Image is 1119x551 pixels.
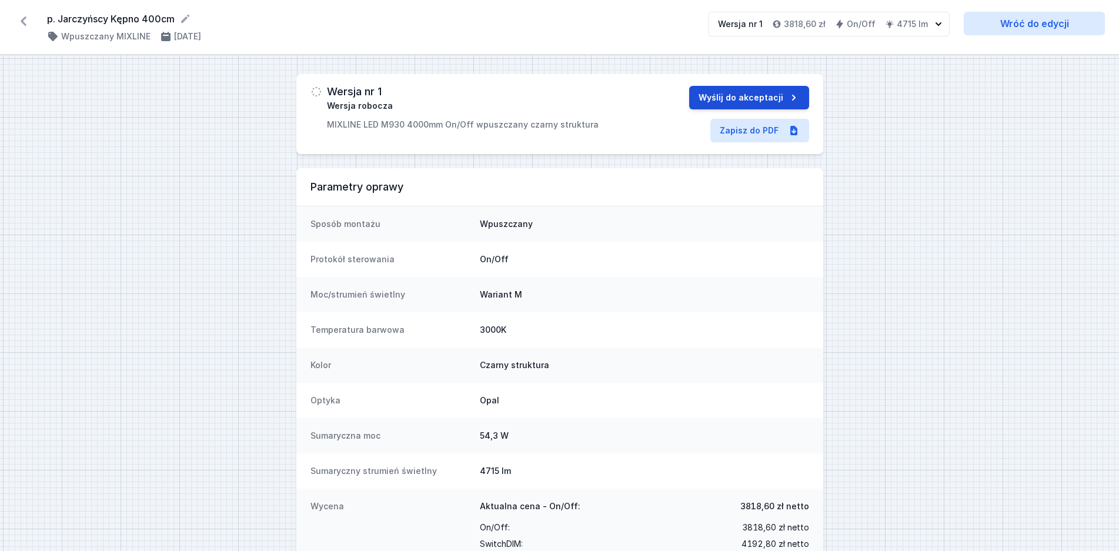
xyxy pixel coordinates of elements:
h4: On/Off [847,18,876,30]
dt: Moc/strumień świetlny [310,289,470,300]
a: Wróć do edycji [964,12,1105,35]
span: On/Off : [480,519,510,536]
img: draft.svg [310,86,322,98]
dd: Wariant M [480,289,809,300]
dd: 4715 lm [480,465,809,477]
dd: 3000K [480,324,809,336]
dt: Protokół sterowania [310,253,470,265]
dt: Temperatura barwowa [310,324,470,336]
span: 3818,60 zł netto [743,519,809,536]
dt: Sumaryczny strumień świetlny [310,465,470,477]
span: Wersja robocza [327,100,393,112]
h4: Wpuszczany MIXLINE [61,31,151,42]
span: Aktualna cena - On/Off: [480,500,580,512]
dd: Czarny struktura [480,359,809,371]
p: MIXLINE LED M930 4000mm On/Off wpuszczany czarny struktura [327,119,599,131]
dd: On/Off [480,253,809,265]
button: Edytuj nazwę projektu [179,13,191,25]
dt: Kolor [310,359,470,371]
dd: Opal [480,395,809,406]
dt: Sposób montażu [310,218,470,230]
button: Wyślij do akceptacji [689,86,809,109]
dd: 54,3 W [480,430,809,442]
dd: Wpuszczany [480,218,809,230]
h4: 4715 lm [897,18,928,30]
h3: Wersja nr 1 [327,86,382,98]
div: Wersja nr 1 [718,18,763,30]
a: Zapisz do PDF [710,119,809,142]
dt: Optyka [310,395,470,406]
button: Wersja nr 13818,60 złOn/Off4715 lm [708,12,950,36]
h4: [DATE] [174,31,201,42]
span: 3818,60 zł netto [740,500,809,512]
h4: 3818,60 zł [784,18,826,30]
dt: Sumaryczna moc [310,430,470,442]
h3: Parametry oprawy [310,180,809,194]
form: p. Jarczyńscy Kępno 400cm [47,12,694,26]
